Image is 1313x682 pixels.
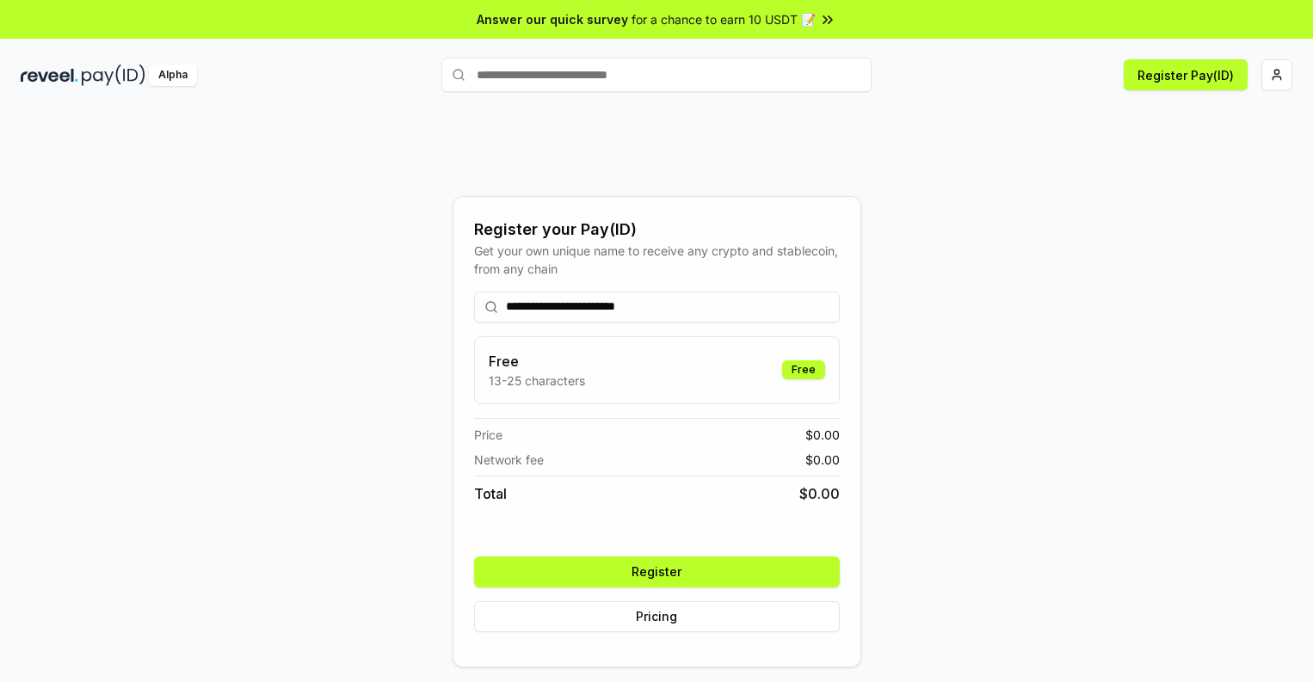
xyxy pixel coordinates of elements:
[474,242,840,278] div: Get your own unique name to receive any crypto and stablecoin, from any chain
[474,426,502,444] span: Price
[805,426,840,444] span: $ 0.00
[477,10,628,28] span: Answer our quick survey
[149,65,197,86] div: Alpha
[1124,59,1248,90] button: Register Pay(ID)
[489,351,585,372] h3: Free
[474,483,507,504] span: Total
[489,372,585,390] p: 13-25 characters
[474,601,840,632] button: Pricing
[474,556,840,587] button: Register
[782,360,825,379] div: Free
[474,451,544,469] span: Network fee
[805,451,840,469] span: $ 0.00
[82,65,145,86] img: pay_id
[799,483,840,504] span: $ 0.00
[21,65,78,86] img: reveel_dark
[632,10,816,28] span: for a chance to earn 10 USDT 📝
[474,218,840,242] div: Register your Pay(ID)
